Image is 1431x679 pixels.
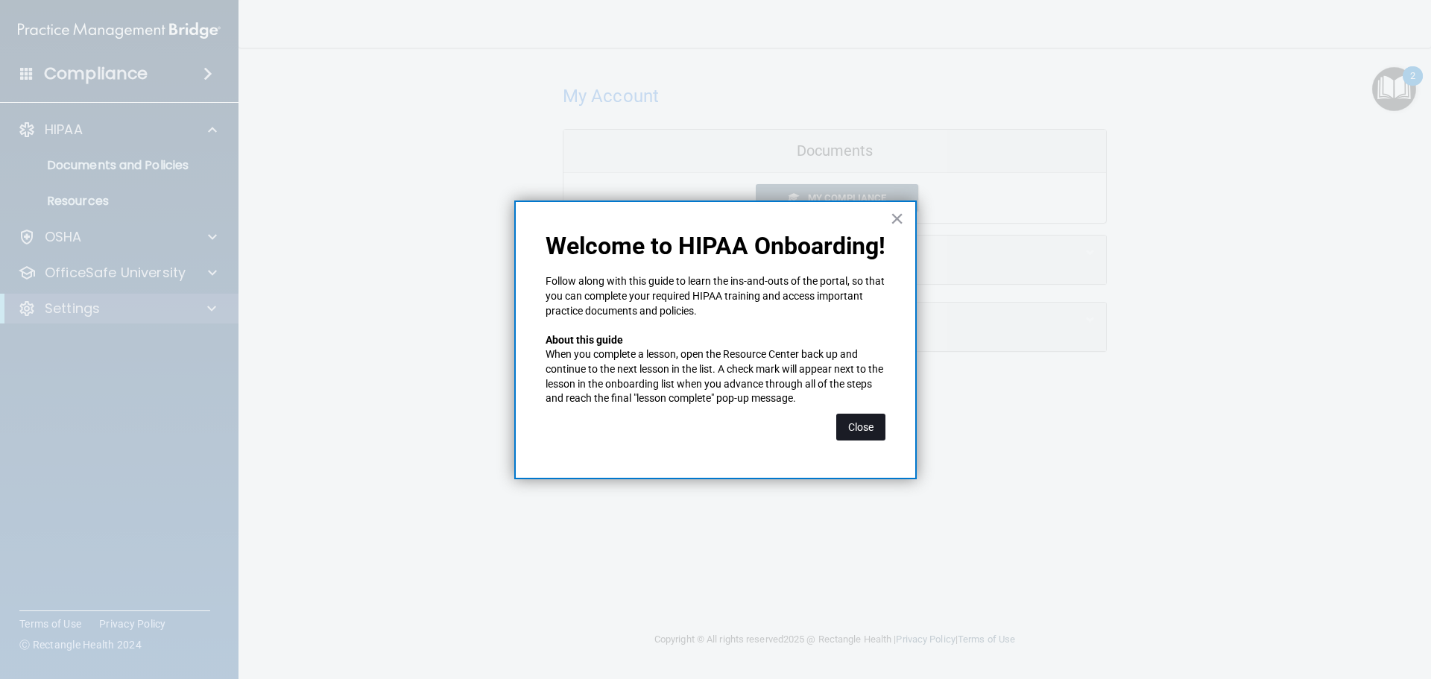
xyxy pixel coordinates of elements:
[546,334,623,346] strong: About this guide
[546,232,885,260] p: Welcome to HIPAA Onboarding!
[890,206,904,230] button: Close
[546,274,885,318] p: Follow along with this guide to learn the ins-and-outs of the portal, so that you can complete yo...
[546,347,885,405] p: When you complete a lesson, open the Resource Center back up and continue to the next lesson in t...
[836,414,885,440] button: Close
